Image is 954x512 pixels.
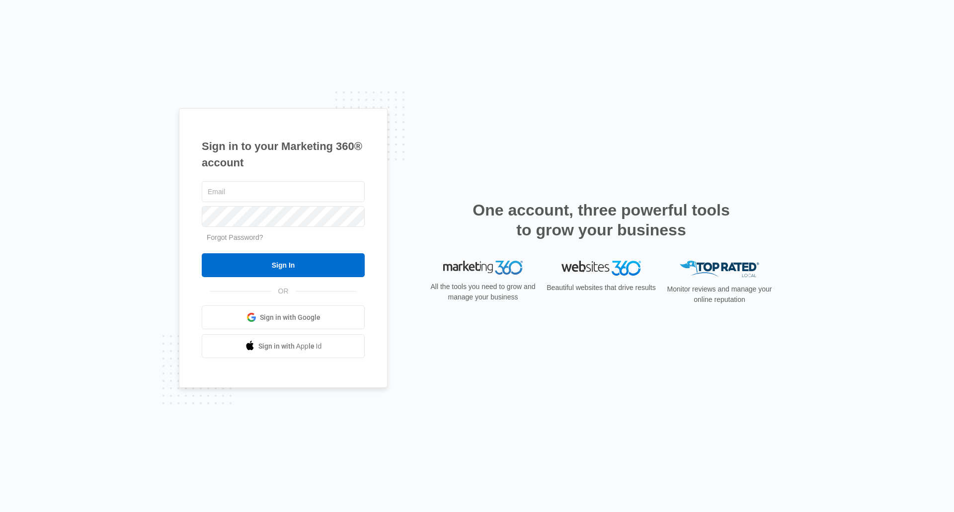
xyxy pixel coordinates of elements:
span: Sign in with Apple Id [258,341,322,352]
h2: One account, three powerful tools to grow your business [470,200,733,240]
img: Marketing 360 [443,261,523,275]
p: All the tools you need to grow and manage your business [427,282,539,302]
img: Top Rated Local [680,261,759,277]
span: Sign in with Google [260,312,320,323]
p: Monitor reviews and manage your online reputation [664,284,775,305]
img: Websites 360 [561,261,641,275]
a: Sign in with Google [202,305,365,329]
a: Forgot Password? [207,233,263,241]
input: Email [202,181,365,202]
a: Sign in with Apple Id [202,334,365,358]
input: Sign In [202,253,365,277]
h1: Sign in to your Marketing 360® account [202,138,365,171]
span: OR [271,286,296,296]
p: Beautiful websites that drive results [546,283,657,293]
